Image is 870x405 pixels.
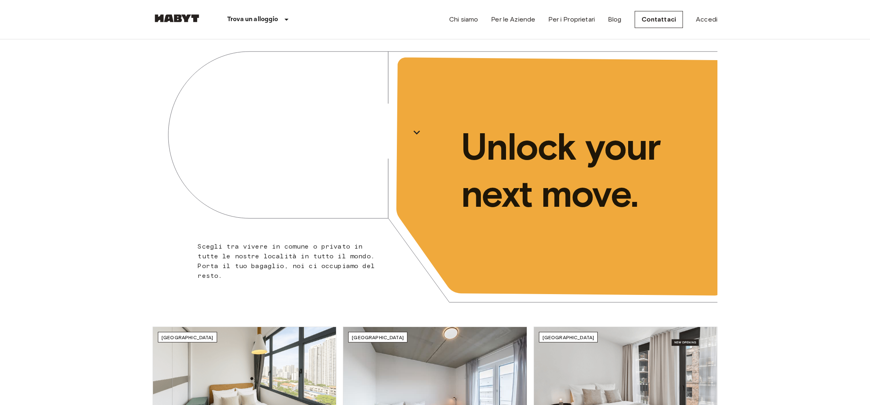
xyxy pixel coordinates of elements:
[608,15,622,24] a: Blog
[227,15,278,24] p: Trova un alloggio
[491,15,535,24] a: Per le Aziende
[548,15,595,24] a: Per i Proprietari
[461,123,704,217] p: Unlock your next move.
[635,11,683,28] a: Contattaci
[543,334,594,340] span: [GEOGRAPHIC_DATA]
[352,334,404,340] span: [GEOGRAPHIC_DATA]
[696,15,717,24] a: Accedi
[449,15,478,24] a: Chi siamo
[162,334,213,340] span: [GEOGRAPHIC_DATA]
[153,14,201,22] img: Habyt
[198,242,384,281] p: Scegli tra vivere in comune o privato in tutte le nostre località in tutto il mondo. Porta il tuo...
